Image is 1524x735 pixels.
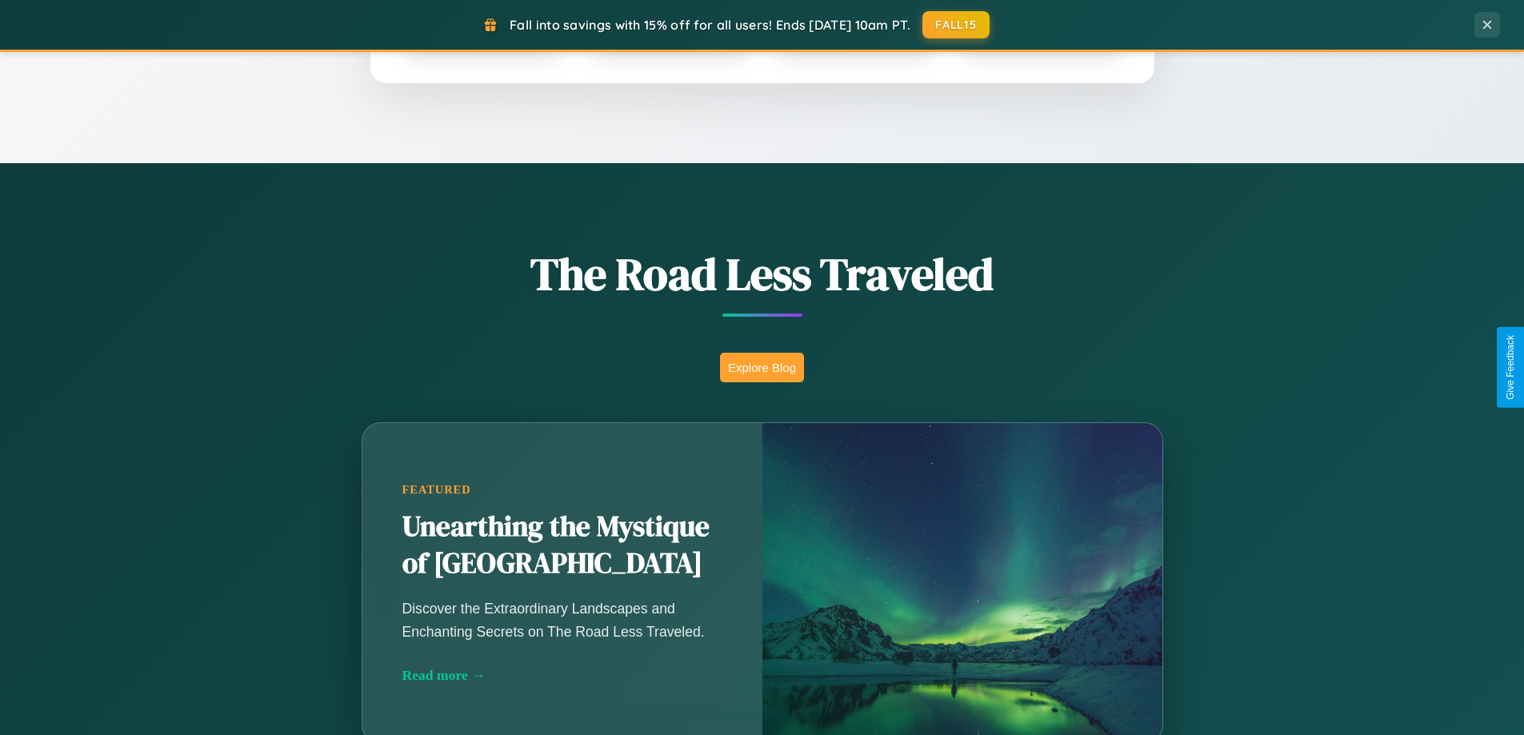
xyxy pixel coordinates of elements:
button: FALL15 [922,11,990,38]
button: Explore Blog [720,353,804,382]
span: Fall into savings with 15% off for all users! Ends [DATE] 10am PT. [510,17,910,33]
h2: Unearthing the Mystique of [GEOGRAPHIC_DATA] [402,509,722,582]
h1: The Road Less Traveled [282,243,1242,305]
div: Featured [402,483,722,497]
div: Give Feedback [1505,335,1516,400]
p: Discover the Extraordinary Landscapes and Enchanting Secrets on The Road Less Traveled. [402,597,722,642]
div: Read more → [402,667,722,684]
